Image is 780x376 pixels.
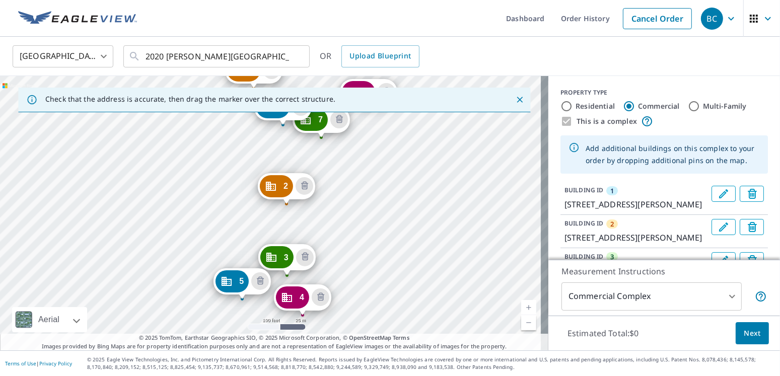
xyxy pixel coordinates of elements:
[214,268,271,299] div: Dropped pin, building 5, Commercial property, 2020 Hinson Loop Rd Little Rock, AR 72212
[239,277,244,285] span: 5
[513,93,526,106] button: Close
[139,334,409,342] span: © 2025 TomTom, Earthstar Geographics SIO, © 2025 Microsoft Corporation, ©
[740,219,764,235] button: Delete building 2
[251,272,269,290] button: Delete building 5
[5,360,36,367] a: Terms of Use
[586,138,760,171] div: Add additional buildings on this complex to your order by dropping additional pins on the map.
[712,252,736,268] button: Edit building 3
[610,186,614,195] span: 1
[258,244,316,275] div: Dropped pin, building 3, Commercial property, 2020 Hinson Loop Rd Little Rock, AR 72212
[740,186,764,202] button: Delete building 1
[146,42,289,70] input: Search by address or latitude-longitude
[564,219,603,228] p: BUILDING ID
[564,186,603,194] p: BUILDING ID
[561,282,742,311] div: Commercial Complex
[740,252,764,268] button: Delete building 3
[577,116,637,126] label: This is a complex
[349,50,411,62] span: Upload Blueprint
[564,232,707,244] p: [STREET_ADDRESS][PERSON_NAME]
[564,198,707,210] p: [STREET_ADDRESS][PERSON_NAME]
[576,101,615,111] label: Residential
[5,360,72,366] p: |
[560,88,768,97] div: PROPERTY TYPE
[703,101,747,111] label: Multi-Family
[13,42,113,70] div: [GEOGRAPHIC_DATA]
[623,8,692,29] a: Cancel Order
[521,300,536,315] a: Current Level 18, Zoom In
[283,182,288,190] span: 2
[712,186,736,202] button: Edit building 1
[393,334,409,341] a: Terms
[561,265,767,277] p: Measurement Instructions
[274,284,331,316] div: Dropped pin, building 4, Commercial property, 2020 Hinson Loop Rd Little Rock, AR 72212
[296,249,314,266] button: Delete building 3
[18,11,137,26] img: EV Logo
[296,177,313,195] button: Delete building 2
[610,219,614,229] span: 2
[284,254,289,261] span: 3
[712,219,736,235] button: Edit building 2
[755,290,767,303] span: Each building may require a separate measurement report; if so, your account will be billed per r...
[610,252,614,261] span: 3
[564,252,603,261] p: BUILDING ID
[12,307,87,332] div: Aerial
[35,307,62,332] div: Aerial
[341,45,419,67] a: Upload Blueprint
[293,107,350,138] div: Dropped pin, building 7, Commercial property, 2020 Hinson Loop Rd Little Rock, AR 72212
[320,45,419,67] div: OR
[45,95,335,104] p: Check that the address is accurate, then drag the marker over the correct structure.
[300,293,304,301] span: 4
[318,116,323,123] span: 7
[258,173,315,204] div: Dropped pin, building 2, Commercial property, 2020 Hinson Loop Rd Little Rock, AR 72212
[744,327,761,340] span: Next
[87,356,775,371] p: © 2025 Eagle View Technologies, Inc. and Pictometry International Corp. All Rights Reserved. Repo...
[559,322,647,344] p: Estimated Total: $0
[349,334,391,341] a: OpenStreetMap
[638,101,680,111] label: Commercial
[340,79,397,110] div: Dropped pin, building 8, Commercial property, 2020 Hinson Loop Rd Little Rock, AR 72212
[312,288,329,306] button: Delete building 4
[701,8,723,30] div: BC
[736,322,769,345] button: Next
[521,315,536,330] a: Current Level 18, Zoom Out
[378,83,395,101] button: Delete building 8
[39,360,72,367] a: Privacy Policy
[330,111,348,128] button: Delete building 7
